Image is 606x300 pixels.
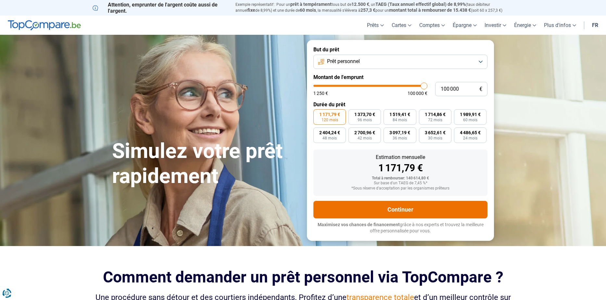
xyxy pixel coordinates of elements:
[112,139,299,189] h1: Simulez votre prêt rapidement
[319,186,482,191] div: *Sous réserve d'acceptation par les organismes prêteurs
[322,136,337,140] span: 48 mois
[449,16,481,35] a: Épargne
[235,2,513,13] p: Exemple représentatif : Pour un tous but de , un (taux débiteur annuel de 8,99%) et une durée de ...
[425,130,446,135] span: 3 652,61 €
[313,101,487,108] label: Durée du prêt
[319,130,340,135] span: 2 404,24 €
[408,91,427,96] span: 100 000 €
[460,112,481,117] span: 1 989,91 €
[393,136,407,140] span: 36 mois
[389,7,471,13] span: montant total à rembourser de 15.438 €
[375,2,466,7] span: TAEG (Taux annuel effectif global) de 8,99%
[300,7,316,13] span: 60 mois
[93,268,513,286] h2: Comment demander un prêt personnel via TopCompare ?
[463,118,477,122] span: 60 mois
[313,46,487,53] label: But du prêt
[389,130,410,135] span: 3 097,19 €
[428,136,442,140] span: 30 mois
[354,130,375,135] span: 2 700,96 €
[363,16,388,35] a: Prêts
[8,20,81,31] img: TopCompare
[247,7,255,13] span: fixe
[351,2,369,7] span: 12.500 €
[428,118,442,122] span: 72 mois
[319,176,482,181] div: Total à rembourser: 140 614,80 €
[313,91,328,96] span: 1 250 €
[93,2,228,14] p: Attention, emprunter de l'argent coûte aussi de l'argent.
[319,112,340,117] span: 1 171,79 €
[540,16,580,35] a: Plus d'infos
[510,16,540,35] a: Énergie
[358,136,372,140] span: 42 mois
[313,74,487,80] label: Montant de l'emprunt
[319,163,482,173] div: 1 171,79 €
[327,58,360,65] span: Prêt personnel
[460,130,481,135] span: 4 486,65 €
[481,16,510,35] a: Investir
[313,201,487,218] button: Continuer
[389,112,410,117] span: 1 519,41 €
[354,112,375,117] span: 1 373,70 €
[318,222,400,227] span: Maximisez vos chances de financement
[388,16,415,35] a: Cartes
[415,16,449,35] a: Comptes
[479,86,482,92] span: €
[313,222,487,234] p: grâce à nos experts et trouvez la meilleure offre personnalisée pour vous.
[360,7,375,13] span: 257,3 €
[463,136,477,140] span: 24 mois
[319,181,482,186] div: Sur base d'un TAEG de 7,45 %*
[313,55,487,69] button: Prêt personnel
[322,118,338,122] span: 120 mois
[588,16,602,35] a: fr
[358,118,372,122] span: 96 mois
[290,2,332,7] span: prêt à tempérament
[425,112,446,117] span: 1 714,86 €
[319,155,482,160] div: Estimation mensuelle
[393,118,407,122] span: 84 mois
